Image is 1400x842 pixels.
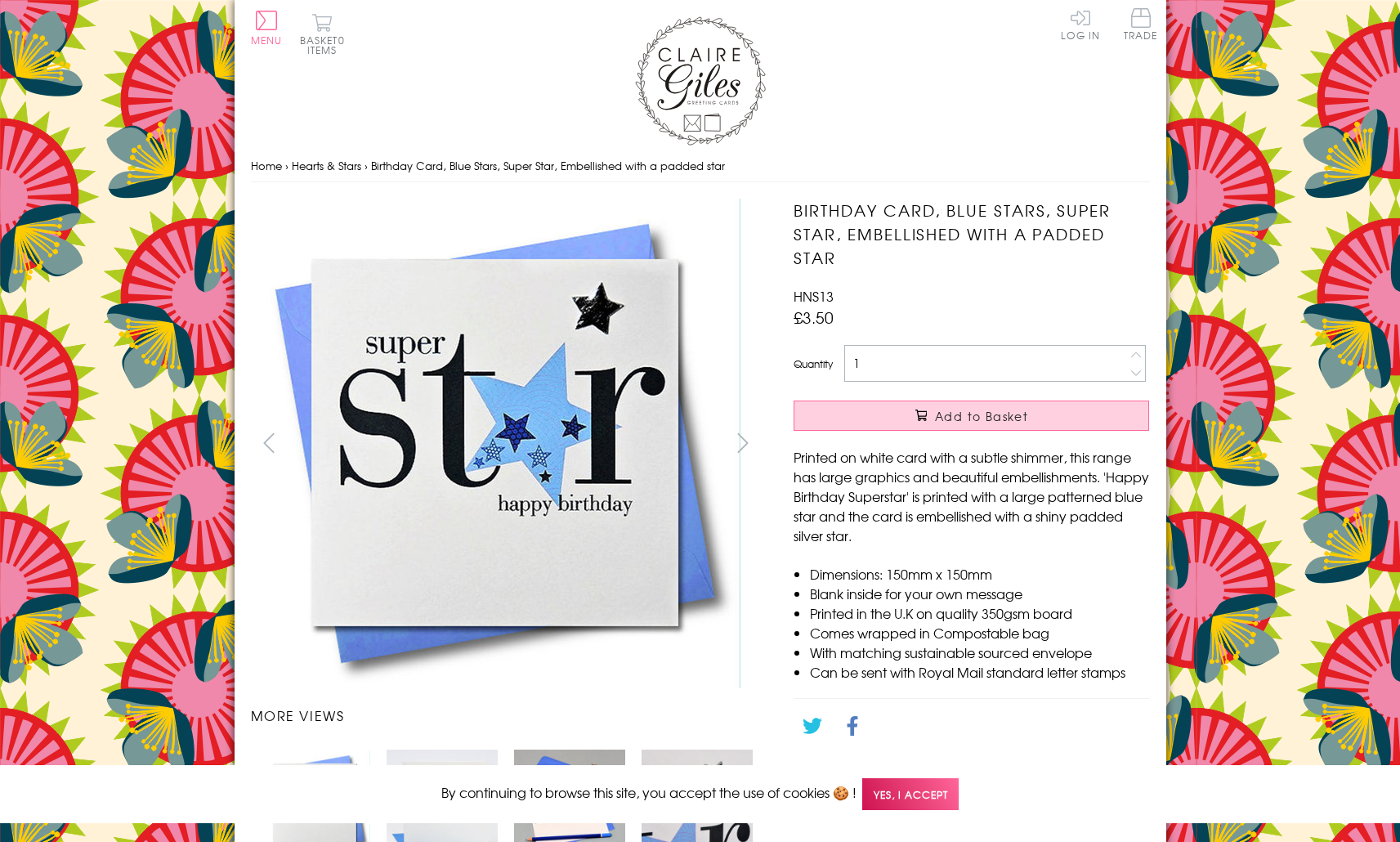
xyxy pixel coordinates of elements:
span: Add to Basket [935,408,1028,424]
nav: breadcrumbs [251,150,1150,183]
span: Menu [251,33,283,47]
button: next [724,424,761,461]
li: Dimensions: 150mm x 150mm [810,564,1149,584]
span: Trade [1124,8,1158,40]
a: Go back to the collection [807,760,966,780]
label: Quantity [794,356,833,371]
li: Can be sent with Royal Mail standard letter stamps [810,662,1149,682]
span: Yes, I accept [862,778,959,810]
span: › [365,158,368,173]
span: 0 items [307,33,345,57]
button: prev [251,424,288,461]
span: £3.50 [794,306,834,329]
a: Log In [1061,8,1100,40]
li: With matching sustainable sourced envelope [810,643,1149,662]
li: Blank inside for your own message [810,584,1149,603]
a: Trade [1124,8,1158,43]
a: Home [251,158,282,173]
li: Printed in the U.K on quality 350gsm board [810,603,1149,623]
button: Add to Basket [794,401,1149,431]
span: Birthday Card, Blue Stars, Super Star, Embellished with a padded star [371,158,725,173]
li: Comes wrapped in Compostable bag [810,623,1149,643]
p: Printed on white card with a subtle shimmer, this range has large graphics and beautiful embellis... [794,447,1149,545]
button: Basket0 items [300,13,345,55]
img: Birthday Card, Blue Stars, Super Star, Embellished with a padded star [250,199,740,688]
span: HNS13 [794,286,834,306]
button: Menu [251,11,283,45]
span: › [285,158,288,173]
img: Birthday Card, Blue Stars, Super Star, Embellished with a padded star [761,199,1251,689]
a: Hearts & Stars [292,158,361,173]
img: Claire Giles Greetings Cards [635,16,766,146]
h3: More views [251,705,762,725]
h1: Birthday Card, Blue Stars, Super Star, Embellished with a padded star [794,199,1149,269]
